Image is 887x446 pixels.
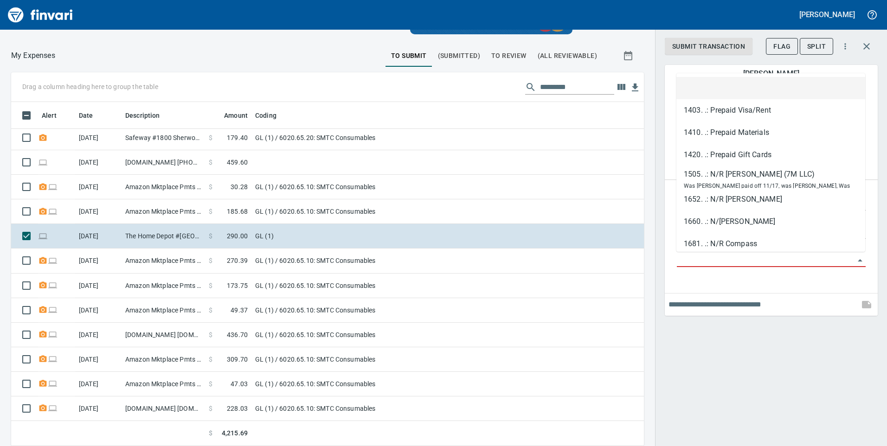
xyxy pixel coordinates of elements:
[227,256,248,265] span: 270.39
[209,404,212,413] span: $
[855,293,878,316] span: This records your note into the expense
[797,7,857,22] button: [PERSON_NAME]
[251,298,483,323] td: GL (1) / 6020.65.10: SMTC Consumables
[48,208,58,214] span: Online transaction
[209,355,212,364] span: $
[22,82,158,91] p: Drag a column heading here to group the table
[251,323,483,347] td: GL (1) / 6020.65.10: SMTC Consumables
[835,36,855,57] button: More
[48,257,58,263] span: Online transaction
[251,248,483,273] td: GL (1) / 6020.65.10: SMTC Consumables
[75,150,122,175] td: [DATE]
[48,381,58,387] span: Online transaction
[75,347,122,372] td: [DATE]
[391,50,427,62] span: To Submit
[743,69,799,78] h5: [PERSON_NAME]
[209,256,212,265] span: $
[11,50,55,61] nav: breadcrumb
[48,356,58,362] span: Online transaction
[75,224,122,248] td: [DATE]
[227,281,248,290] span: 173.75
[684,169,858,180] div: 1505. .: N/R [PERSON_NAME] (7M LLC)
[224,110,248,121] span: Amount
[227,133,248,142] span: 179.40
[48,306,58,312] span: Online transaction
[799,10,855,19] h5: [PERSON_NAME]
[251,199,483,224] td: GL (1) / 6020.65.10: SMTC Consumables
[122,323,205,347] td: [DOMAIN_NAME] [DOMAIN_NAME][URL] WA
[212,110,248,121] span: Amount
[854,254,867,267] button: Close
[122,298,205,323] td: Amazon Mktplace Pmts [DOMAIN_NAME][URL] WA
[122,175,205,199] td: Amazon Mktplace Pmts [DOMAIN_NAME][URL] WA
[773,41,791,52] span: Flag
[75,126,122,150] td: [DATE]
[79,110,105,121] span: Date
[227,207,248,216] span: 185.68
[75,175,122,199] td: [DATE]
[255,110,276,121] span: Coding
[209,281,212,290] span: $
[227,355,248,364] span: 309.70
[231,306,248,315] span: 49.37
[125,110,172,121] span: Description
[231,182,248,191] span: 30.28
[209,428,212,438] span: $
[251,175,483,199] td: GL (1) / 6020.65.10: SMTC Consumables
[209,330,212,339] span: $
[48,282,58,288] span: Online transaction
[122,199,205,224] td: Amazon Mktplace Pmts [DOMAIN_NAME][URL] WA
[75,372,122,396] td: [DATE]
[75,199,122,224] td: [DATE]
[48,184,58,190] span: Online transaction
[614,80,628,94] button: Choose columns to display
[38,331,48,337] span: Receipt Required
[251,372,483,396] td: GL (1) / 6020.65.10: SMTC Consumables
[209,306,212,315] span: $
[766,38,798,55] button: Flag
[227,158,248,167] span: 459.60
[42,110,57,121] span: Alert
[38,282,48,288] span: Receipt Required
[227,330,248,339] span: 436.70
[209,133,212,142] span: $
[251,126,483,150] td: GL (1) / 6020.65.20: SMTC Consumables
[38,257,48,263] span: Receipt Required
[75,274,122,298] td: [DATE]
[676,188,865,210] li: 1652. .: N/R [PERSON_NAME]
[800,38,833,55] button: Split
[75,323,122,347] td: [DATE]
[38,134,48,140] span: Receipt Required
[855,35,878,57] button: Close transaction
[614,45,644,67] button: Show transactions within a particular date range
[38,306,48,312] span: Receipt Required
[75,396,122,421] td: [DATE]
[222,428,248,438] span: 4,215.69
[48,331,58,337] span: Online transaction
[676,210,865,233] li: 1660. .: N/[PERSON_NAME]
[676,121,865,144] li: 1410. .: Prepaid Materials
[122,224,205,248] td: The Home Depot #[GEOGRAPHIC_DATA]
[6,4,75,26] img: Finvari
[75,298,122,323] td: [DATE]
[251,274,483,298] td: GL (1) / 6020.65.10: SMTC Consumables
[11,50,55,61] p: My Expenses
[38,184,48,190] span: Receipt Required
[38,159,48,165] span: Online transaction
[122,274,205,298] td: Amazon Mktplace Pmts [DOMAIN_NAME][URL] WA
[79,110,93,121] span: Date
[48,405,58,411] span: Online transaction
[75,248,122,273] td: [DATE]
[209,207,212,216] span: $
[122,126,205,150] td: Safeway #1800 Sherwood OR
[438,50,480,62] span: (Submitted)
[38,356,48,362] span: Receipt Required
[251,224,483,248] td: GL (1)
[628,81,642,95] button: Download Table
[42,110,69,121] span: Alert
[209,182,212,191] span: $
[227,404,248,413] span: 228.03
[209,379,212,389] span: $
[251,396,483,421] td: GL (1) / 6020.65.10: SMTC Consumables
